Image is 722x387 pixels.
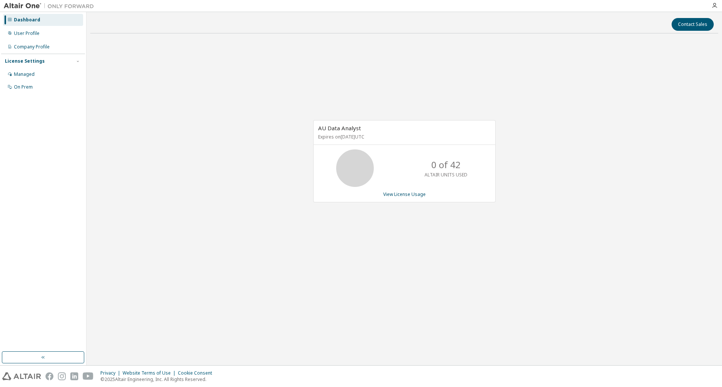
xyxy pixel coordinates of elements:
[70,372,78,380] img: linkedin.svg
[4,2,98,10] img: Altair One
[83,372,94,380] img: youtube.svg
[14,30,39,36] div: User Profile
[14,84,33,90] div: On Prem
[2,372,41,380] img: altair_logo.svg
[46,372,53,380] img: facebook.svg
[5,58,45,64] div: License Settings
[100,370,123,376] div: Privacy
[318,124,361,132] span: AU Data Analyst
[318,134,489,140] p: Expires on [DATE] UTC
[14,71,35,77] div: Managed
[178,370,217,376] div: Cookie Consent
[100,376,217,382] p: © 2025 Altair Engineering, Inc. All Rights Reserved.
[425,172,467,178] p: ALTAIR UNITS USED
[14,44,50,50] div: Company Profile
[431,158,461,171] p: 0 of 42
[383,191,426,197] a: View License Usage
[672,18,714,31] button: Contact Sales
[123,370,178,376] div: Website Terms of Use
[58,372,66,380] img: instagram.svg
[14,17,40,23] div: Dashboard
